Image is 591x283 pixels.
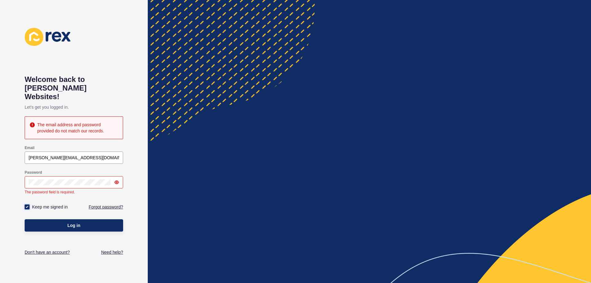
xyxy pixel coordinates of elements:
div: The password field is required. [25,190,123,195]
a: Need help? [101,249,123,255]
a: Don't have an account? [25,249,70,255]
div: The email address and password provided do not match our records. [37,122,118,134]
label: Keep me signed in [32,204,68,210]
span: Log in [67,222,80,228]
input: e.g. name@company.com [29,155,119,161]
p: Let's get you logged in. [25,101,123,113]
h1: Welcome back to [PERSON_NAME] Websites! [25,75,123,101]
a: Forgot password? [89,204,123,210]
label: Email [25,145,34,150]
label: Password [25,170,42,175]
button: Log in [25,219,123,232]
